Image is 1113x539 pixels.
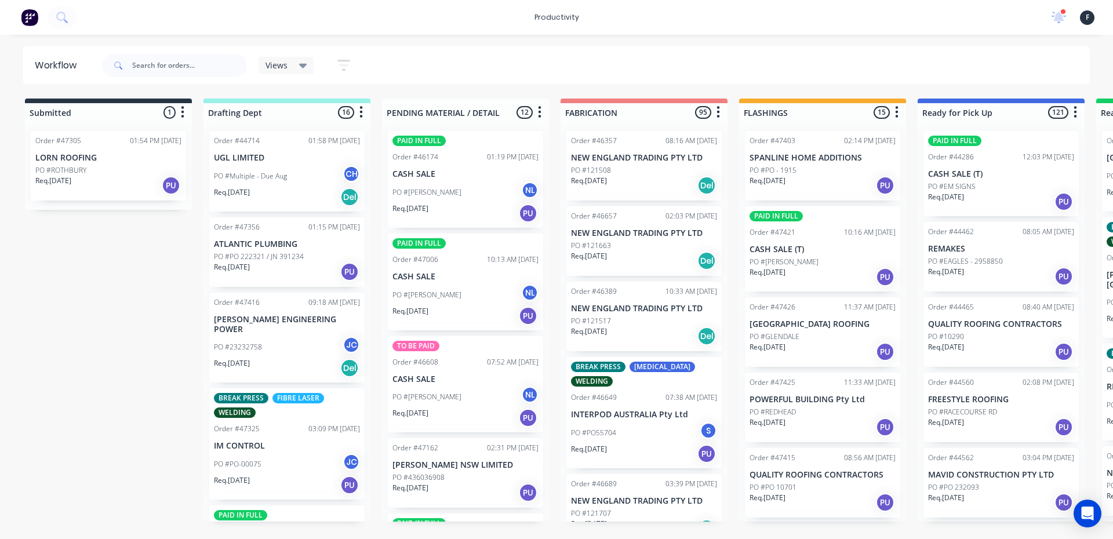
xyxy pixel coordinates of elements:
div: PAID IN FULL [214,510,267,520]
div: PU [876,343,894,361]
p: Req. [DATE] [928,267,964,277]
p: Req. [DATE] [571,251,607,261]
div: Order #47006 [392,254,438,265]
div: PU [1054,267,1073,286]
div: Order #46608 [392,357,438,367]
p: PO #EM SIGNS [928,181,976,192]
div: Order #44286 [928,152,974,162]
div: PU [340,476,359,494]
p: PO #RACECOURSE RD [928,407,997,417]
p: Req. [DATE] [571,519,607,529]
div: Order #4446208:05 AM [DATE]REMAKESPO #EAGLES - 2958850Req.[DATE]PU [923,222,1079,292]
div: 07:52 AM [DATE] [487,357,539,367]
p: PO #121508 [571,165,611,176]
div: 03:09 PM [DATE] [308,424,360,434]
div: TO BE PAID [392,341,439,351]
div: FIBRE LASER [272,393,324,403]
p: Req. [DATE] [750,342,785,352]
div: Order #47425 [750,377,795,388]
p: Req. [DATE] [392,408,428,418]
div: BREAK PRESS [214,393,268,403]
div: 02:14 PM [DATE] [844,136,896,146]
div: NL [521,386,539,403]
div: PU [519,307,537,325]
p: UGL LIMITED [214,153,360,163]
div: 10:16 AM [DATE] [844,227,896,238]
div: Order #47421 [750,227,795,238]
p: Req. [DATE] [571,444,607,454]
div: Order #4716202:31 PM [DATE][PERSON_NAME] NSW LIMITEDPO #436036908Req.[DATE]PU [388,438,543,508]
p: [PERSON_NAME] NSW LIMITED [392,460,539,470]
div: Del [340,359,359,377]
div: PAID IN FULL [392,518,446,529]
div: WELDING [214,407,256,418]
div: Order #4638910:33 AM [DATE]NEW ENGLAND TRADING PTY LTDPO #121517Req.[DATE]Del [566,282,722,351]
div: 01:58 PM [DATE] [308,136,360,146]
p: CASH SALE [392,374,539,384]
div: Del [697,176,716,195]
div: 07:38 AM [DATE] [665,392,717,403]
p: Req. [DATE] [392,203,428,214]
div: WELDING [571,376,613,387]
p: PO #10290 [928,332,964,342]
p: PO #121707 [571,508,611,519]
div: 08:16 AM [DATE] [665,136,717,146]
div: productivity [529,9,585,26]
div: S [700,422,717,439]
p: NEW ENGLAND TRADING PTY LTD [571,153,717,163]
div: Order #44465 [928,302,974,312]
div: PU [1054,418,1073,436]
div: NL [521,284,539,301]
div: 11:33 AM [DATE] [844,377,896,388]
p: SPANLINE HOME ADDITIONS [750,153,896,163]
p: QUALITY ROOFING CONTRACTORS [750,470,896,480]
div: Order #4456002:08 PM [DATE]FREESTYLE ROOFINGPO #RACECOURSE RDReq.[DATE]PU [923,373,1079,442]
p: Req. [DATE] [35,176,71,186]
p: CASH SALE [392,272,539,282]
div: Order #44714 [214,136,260,146]
div: PU [876,493,894,512]
div: PU [519,409,537,427]
div: 01:19 PM [DATE] [487,152,539,162]
div: Order #4665702:03 PM [DATE]NEW ENGLAND TRADING PTY LTDPO #121663Req.[DATE]Del [566,206,722,276]
p: Req. [DATE] [214,262,250,272]
div: BREAK PRESS [571,362,625,372]
div: Order #4741609:18 AM [DATE][PERSON_NAME] ENGINEERING POWERPO #23232758JCReq.[DATE]Del [209,293,365,383]
p: Req. [DATE] [571,326,607,337]
div: 02:03 PM [DATE] [665,211,717,221]
div: Order #44562 [928,453,974,463]
p: PO #EAGLES - 2958850 [928,256,1003,267]
div: Order #46649 [571,392,617,403]
div: Del [340,188,359,206]
span: F [1086,12,1089,23]
p: NEW ENGLAND TRADING PTY LTD [571,496,717,506]
div: 01:15 PM [DATE] [308,222,360,232]
div: 03:04 PM [DATE] [1023,453,1074,463]
p: PO #436036908 [392,472,445,483]
div: PU [876,268,894,286]
div: PU [162,176,180,195]
div: Order #47416 [214,297,260,308]
p: PO #[PERSON_NAME] [392,290,461,300]
div: Del [697,519,716,538]
p: ATLANTIC PLUMBING [214,239,360,249]
div: PU [876,176,894,195]
p: PO #121663 [571,241,611,251]
p: Req. [DATE] [928,192,964,202]
div: 08:05 AM [DATE] [1023,227,1074,237]
div: PU [340,263,359,281]
p: IM CONTROL [214,441,360,451]
div: JC [343,336,360,354]
div: PU [519,483,537,502]
div: Order #46357 [571,136,617,146]
p: PO #121517 [571,316,611,326]
div: CH [343,165,360,183]
p: PO #[PERSON_NAME] [392,392,461,402]
div: Order #47305 [35,136,81,146]
p: PO #PO55704 [571,428,616,438]
p: Req. [DATE] [214,475,250,486]
p: Req. [DATE] [571,176,607,186]
div: [MEDICAL_DATA] [630,362,695,372]
div: Order #4456203:04 PM [DATE]MAVID CONSTRUCTION PTY LTDPO #PO 232093Req.[DATE]PU [923,448,1079,518]
p: INTERPOD AUSTRALIA Pty Ltd [571,410,717,420]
